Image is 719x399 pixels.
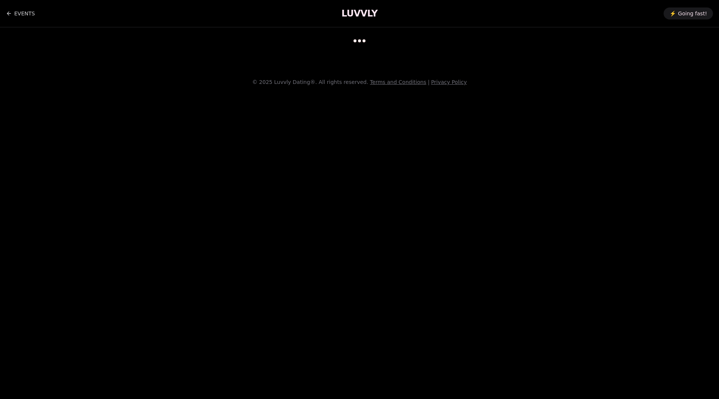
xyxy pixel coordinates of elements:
span: ⚡️ [670,10,676,17]
span: Going fast! [678,10,707,17]
span: | [428,79,430,85]
a: LUVVLY [342,7,377,19]
a: Terms and Conditions [370,79,427,85]
a: Privacy Policy [431,79,467,85]
a: Back to events [6,6,35,21]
